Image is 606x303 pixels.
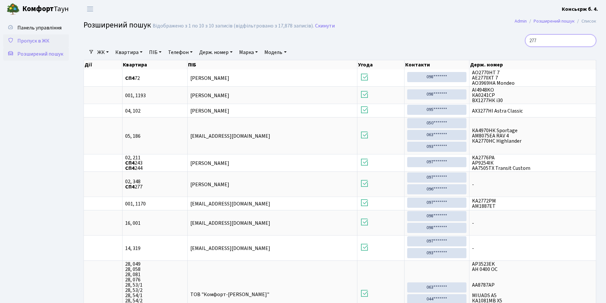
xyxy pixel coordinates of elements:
span: 001, 1170 [125,201,185,206]
span: KA2776PA АР9254ІК АА7505ТХ Transit Custom [472,155,593,171]
span: [EMAIL_ADDRESS][DOMAIN_NAME] [190,245,270,252]
b: СП4 [125,159,135,167]
span: AI4948KO КА0241СР ВХ1277НК i30 [472,87,593,103]
span: КА4970НК Sportage АМ8075ЕА RAV 4 КА2770НС Highlander [472,128,593,144]
a: Скинути [315,23,335,29]
a: Марка [237,47,260,58]
span: Пропуск в ЖК [17,37,49,45]
nav: breadcrumb [505,14,606,28]
th: ПІБ [187,60,357,69]
span: 14, 319 [125,246,185,251]
b: Комфорт [22,4,54,14]
span: АХ3277НІ Astra Classic [472,108,593,114]
button: Переключити навігацію [82,4,98,14]
div: Відображено з 1 по 10 з 10 записів (відфільтровано з 17,878 записів). [153,23,314,29]
span: [PERSON_NAME] [190,75,229,82]
th: Держ. номер [469,60,596,69]
b: Консьєрж б. 4. [562,6,598,13]
span: Розширений пошук [17,50,63,58]
b: СП4 [125,75,135,82]
span: [PERSON_NAME] [190,107,229,115]
a: ПІБ [146,47,164,58]
span: 001, 1193 [125,93,185,98]
th: Контакти [405,60,469,69]
span: - [472,221,593,226]
a: Консьєрж б. 4. [562,5,598,13]
span: AO2770HT 7 AE2770XT 7 AO3969HA Mondeo [472,70,593,86]
a: Розширений пошук [534,18,575,25]
a: Пропуск в ЖК [3,34,69,47]
span: [EMAIL_ADDRESS][DOMAIN_NAME] [190,133,270,140]
span: 02, 211 243 244 [125,155,185,171]
span: - [472,182,593,187]
a: Модель [262,47,289,58]
span: Розширений пошук [84,19,151,31]
img: logo.png [7,3,20,16]
a: Панель управління [3,21,69,34]
span: Таун [22,4,69,15]
input: Пошук... [525,34,596,47]
span: [EMAIL_ADDRESS][DOMAIN_NAME] [190,200,270,207]
th: Дії [84,60,122,69]
a: Розширений пошук [3,47,69,61]
span: 05, 186 [125,134,185,139]
span: [PERSON_NAME] [190,160,229,167]
span: KA2772PM AM1887ET [472,198,593,209]
span: 16, 001 [125,221,185,226]
a: ЖК [95,47,111,58]
a: Квартира [113,47,145,58]
span: [EMAIL_ADDRESS][DOMAIN_NAME] [190,220,270,227]
a: Держ. номер [197,47,235,58]
a: Admin [515,18,527,25]
span: Панель управління [17,24,62,31]
span: 72 [125,76,185,81]
th: Угода [357,60,405,69]
b: СП4 [125,165,135,172]
li: Список [575,18,596,25]
b: СП4 [125,183,135,190]
th: Квартира [122,60,187,69]
span: [PERSON_NAME] [190,181,229,188]
a: Телефон [165,47,195,58]
span: ТОВ "Комфорт-[PERSON_NAME]" [190,291,269,298]
span: 04, 102 [125,108,185,114]
span: 02, 348 277 [125,179,185,189]
span: [PERSON_NAME] [190,92,229,99]
span: - [472,246,593,251]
